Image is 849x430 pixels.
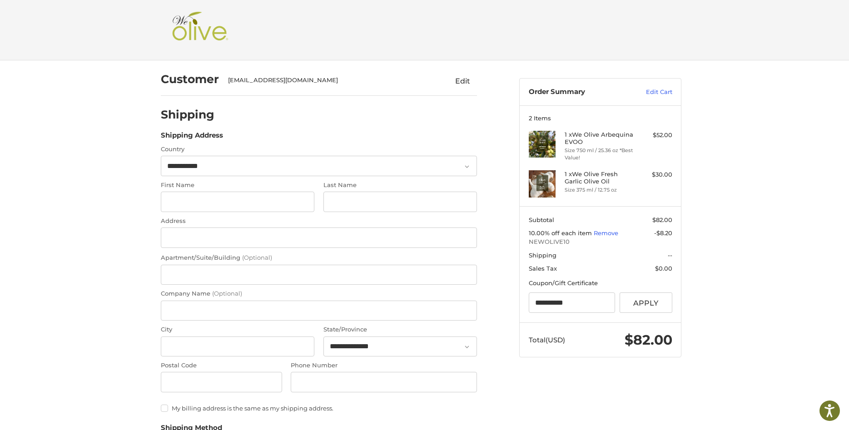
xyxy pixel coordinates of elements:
[529,229,594,237] span: 10.00% off each item
[228,76,431,85] div: [EMAIL_ADDRESS][DOMAIN_NAME]
[565,170,634,185] h4: 1 x We Olive Fresh Garlic Olive Oil
[655,265,672,272] span: $0.00
[626,88,672,97] a: Edit Cart
[529,252,556,259] span: Shipping
[161,108,214,122] h2: Shipping
[161,217,477,226] label: Address
[323,325,477,334] label: State/Province
[212,290,242,297] small: (Optional)
[529,114,672,122] h3: 2 Items
[323,181,477,190] label: Last Name
[565,147,634,162] li: Size 750 ml / 25.36 oz *Best Value!
[448,74,477,88] button: Edit
[654,229,672,237] span: -$8.20
[620,292,672,313] button: Apply
[594,229,618,237] a: Remove
[161,361,282,370] label: Postal Code
[291,361,477,370] label: Phone Number
[161,325,314,334] label: City
[161,145,477,154] label: Country
[529,216,554,223] span: Subtotal
[565,131,634,146] h4: 1 x We Olive Arbequina EVOO
[625,331,672,348] span: $82.00
[161,72,219,86] h2: Customer
[565,186,634,194] li: Size 375 ml / 12.75 oz
[161,289,477,298] label: Company Name
[636,131,672,140] div: $52.00
[529,265,557,272] span: Sales Tax
[161,130,223,145] legend: Shipping Address
[161,181,314,190] label: First Name
[636,170,672,179] div: $30.00
[529,237,672,247] span: NEWOLIVE10
[652,216,672,223] span: $82.00
[13,14,103,21] p: We're away right now. Please check back later!
[242,254,272,261] small: (Optional)
[529,336,565,344] span: Total (USD)
[104,12,115,23] button: Open LiveChat chat widget
[161,253,477,262] label: Apartment/Suite/Building
[161,405,477,412] label: My billing address is the same as my shipping address.
[529,279,672,288] div: Coupon/Gift Certificate
[170,12,231,48] img: Shop We Olive
[529,88,626,97] h3: Order Summary
[668,252,672,259] span: --
[529,292,616,313] input: Gift Certificate or Coupon Code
